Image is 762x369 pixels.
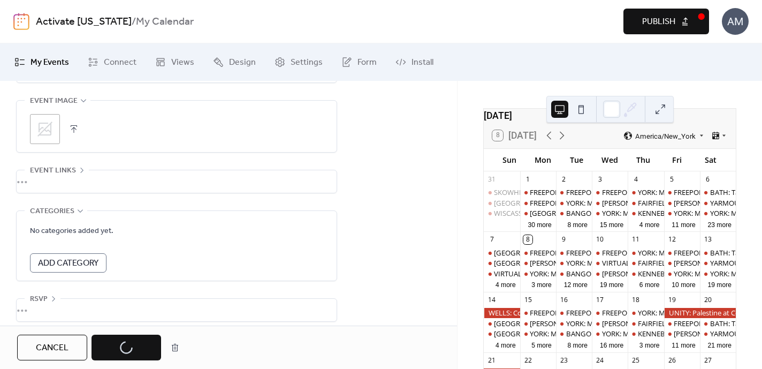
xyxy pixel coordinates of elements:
[596,296,605,305] div: 17
[700,187,736,197] div: BATH: Tabling at the Bath Farmers Market
[526,149,560,171] div: Mon
[566,258,729,268] div: YORK: Morning Resistance at [GEOGRAPHIC_DATA]
[592,258,628,268] div: VIRTUAL: The Shape of Solidarity - Listening To Palestine
[704,219,736,229] button: 23 more
[530,198,672,208] div: FREEPORT: Visibility [DATE] Fight for Workers
[104,56,136,69] span: Connect
[638,208,716,218] div: KENNEBUNK: Stand Out
[664,269,700,278] div: YORK: Morning Resistance at Town Center
[642,16,675,28] span: Publish
[602,198,748,208] div: [PERSON_NAME]: NO I.C.E in [PERSON_NAME]
[638,198,721,208] div: FAIRFIELD: Stop The Coup
[596,235,605,244] div: 10
[530,208,641,218] div: [GEOGRAPHIC_DATA]: [DATE] Rally
[484,269,520,278] div: VIRTUAL: The Resistance Lab Organizing Training with Pramila Jayapal
[623,9,709,34] button: Publish
[30,114,60,144] div: ;
[631,175,641,184] div: 4
[667,356,676,365] div: 26
[566,319,729,328] div: YORK: Morning Resistance at [GEOGRAPHIC_DATA]
[596,279,628,289] button: 19 more
[530,269,692,278] div: YORK: Morning Resistance at [GEOGRAPHIC_DATA]
[559,356,568,365] div: 23
[487,356,497,365] div: 21
[530,308,729,318] div: FREEPORT: AM and PM Visibility Bridge Brigade. Click for times!
[667,235,676,244] div: 12
[638,258,721,268] div: FAIRFIELD: Stop The Coup
[592,329,628,338] div: YORK: Morning Resistance at Town Center
[631,296,641,305] div: 18
[566,269,675,278] div: BANGOR: Weekly peaceful protest
[520,269,556,278] div: YORK: Morning Resistance at Town Center
[494,198,680,208] div: [GEOGRAPHIC_DATA]: Support Palestine Weekly Standout
[171,56,194,69] span: Views
[6,48,77,77] a: My Events
[132,12,136,32] b: /
[628,248,664,258] div: YORK: Morning Resistance at Town Center
[602,308,722,318] div: FREEPORT: Visibility Brigade Standout
[628,308,664,318] div: YORK: Morning Resistance at Town Center
[700,198,736,208] div: YARMOUTH: Saturday Weekly Rally - Resist Hate - Support Democracy
[484,308,520,318] div: WELLS: Continuous Sunrise to Sunset No I.C.E. Rally
[660,149,694,171] div: Fri
[556,319,592,328] div: YORK: Morning Resistance at Town Center
[484,187,520,197] div: SKOWHEGAN: Central Maine Labor Council Day BBQ
[667,279,699,289] button: 10 more
[494,329,680,338] div: [GEOGRAPHIC_DATA]: Support Palestine Weekly Standout
[593,149,627,171] div: Wed
[628,187,664,197] div: YORK: Morning Resistance at Town Center
[602,248,722,258] div: FREEPORT: Visibility Brigade Standout
[667,175,676,184] div: 5
[412,56,433,69] span: Install
[36,342,68,355] span: Cancel
[491,279,520,289] button: 4 more
[520,248,556,258] div: FREEPORT: AM and PM Visibility Bridge Brigade. Click for times!
[566,198,729,208] div: YORK: Morning Resistance at [GEOGRAPHIC_DATA]
[559,235,568,244] div: 9
[563,219,592,229] button: 8 more
[530,258,676,268] div: [PERSON_NAME]: NO I.C.E in [PERSON_NAME]
[357,56,377,69] span: Form
[700,329,736,338] div: YARMOUTH: Saturday Weekly Rally - Resist Hate - Support Democracy
[704,340,736,350] button: 21 more
[667,219,699,229] button: 11 more
[520,319,556,328] div: WELLS: NO I.C.E in Wells
[664,308,736,318] div: UNITY: Palestine at Common Ground Fair
[291,56,323,69] span: Settings
[36,12,132,32] a: Activate [US_STATE]
[556,198,592,208] div: YORK: Morning Resistance at Town Center
[30,95,78,108] span: Event image
[638,329,716,338] div: KENNEBUNK: Stand Out
[566,248,741,258] div: FREEPORT: VISIBILITY FREEPORT Stand for Democracy!
[638,319,721,328] div: FAIRFIELD: Stop The Coup
[136,12,194,32] b: My Calendar
[596,219,628,229] button: 15 more
[527,340,556,350] button: 5 more
[30,205,74,218] span: Categories
[487,175,497,184] div: 31
[494,248,680,258] div: [GEOGRAPHIC_DATA]: Support Palestine Weekly Standout
[602,187,722,197] div: FREEPORT: Visibility Brigade Standout
[266,48,331,77] a: Settings
[17,335,87,360] button: Cancel
[631,356,641,365] div: 25
[520,198,556,208] div: FREEPORT: Visibility Labor Day Fight for Workers
[520,187,556,197] div: FREEPORT: AM and PM Visibility Bridge Brigade. Click for times!
[703,356,712,365] div: 27
[484,258,520,268] div: PORTLAND: DEERING CENTER Porchfest
[530,329,692,338] div: YORK: Morning Resistance at [GEOGRAPHIC_DATA]
[596,356,605,365] div: 24
[566,208,675,218] div: BANGOR: Weekly peaceful protest
[664,187,700,197] div: FREEPORT: AM and PM Rush Hour Brigade. Click for times!
[80,48,144,77] a: Connect
[492,149,526,171] div: Sun
[566,308,741,318] div: FREEPORT: VISIBILITY FREEPORT Stand for Democracy!
[30,293,48,306] span: RSVP
[494,208,705,218] div: WISCASSET: Community Stand Up - Being a Good Human Matters!
[628,258,664,268] div: FAIRFIELD: Stop The Coup
[556,258,592,268] div: YORK: Morning Resistance at Town Center
[592,319,628,328] div: WELLS: NO I.C.E in Wells
[484,248,520,258] div: BELFAST: Support Palestine Weekly Standout
[494,258,722,268] div: [GEOGRAPHIC_DATA]: [PERSON_NAME][GEOGRAPHIC_DATA] Porchfest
